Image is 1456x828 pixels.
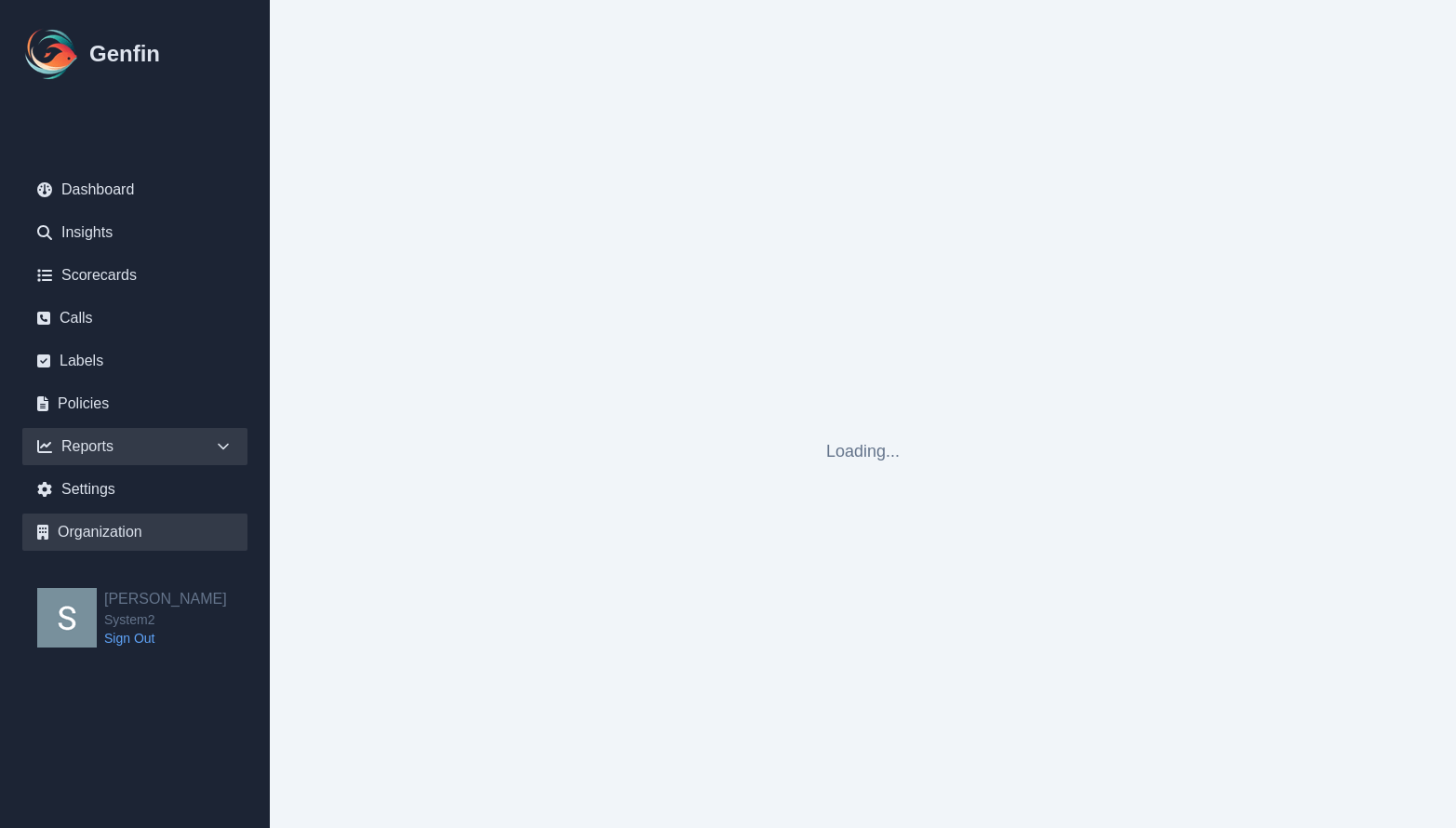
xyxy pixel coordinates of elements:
h2: [PERSON_NAME] [104,588,227,610]
a: Dashboard [22,171,247,208]
a: Sign Out [104,629,227,648]
a: Organization [22,514,247,551]
a: Scorecards [22,257,247,294]
a: Insights [22,214,247,251]
h1: Genfin [89,39,160,69]
span: System2 [104,610,227,629]
a: Settings [22,471,247,508]
div: Reports [22,428,247,465]
img: Savannah Sherard [37,588,97,648]
a: Labels [22,342,247,380]
div: Loading... [826,438,900,464]
a: Calls [22,300,247,337]
a: Policies [22,385,247,422]
img: Logo [22,24,82,84]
